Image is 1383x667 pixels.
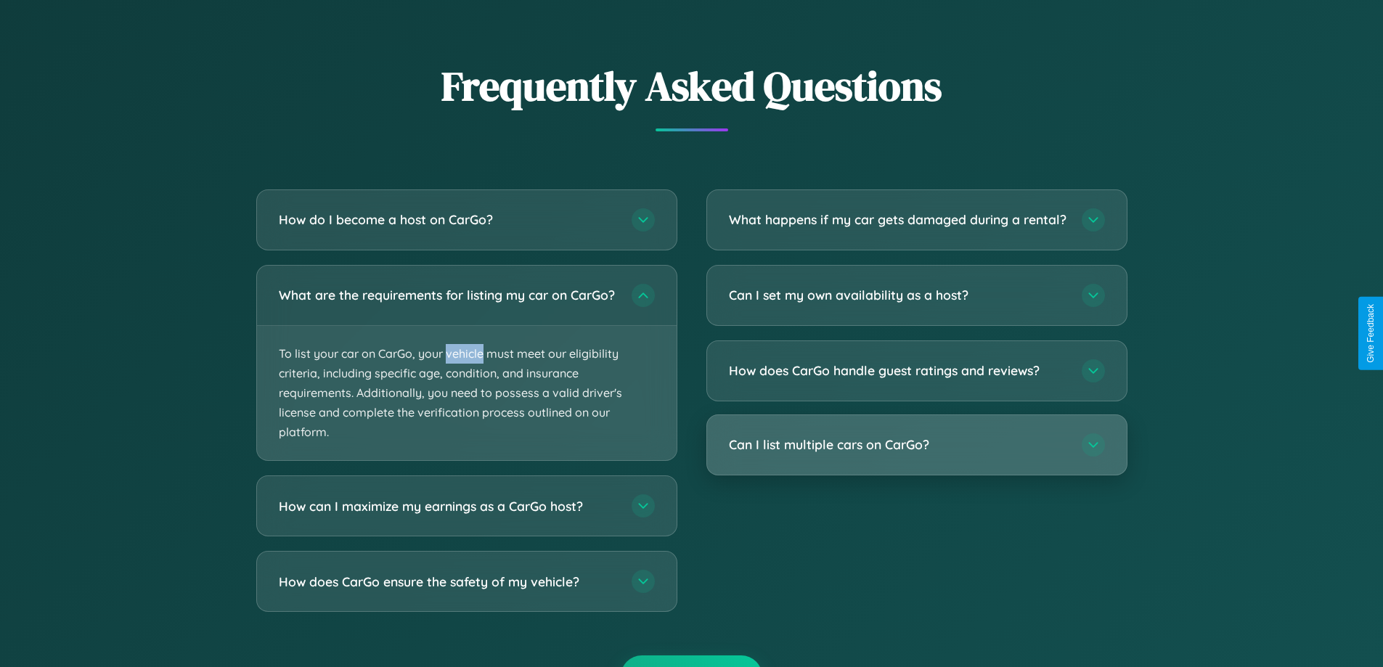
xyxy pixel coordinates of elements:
[279,210,617,229] h3: How do I become a host on CarGo?
[279,497,617,515] h3: How can I maximize my earnings as a CarGo host?
[257,326,677,461] p: To list your car on CarGo, your vehicle must meet our eligibility criteria, including specific ag...
[279,573,617,591] h3: How does CarGo ensure the safety of my vehicle?
[729,361,1067,380] h3: How does CarGo handle guest ratings and reviews?
[729,435,1067,454] h3: Can I list multiple cars on CarGo?
[256,58,1127,114] h2: Frequently Asked Questions
[729,286,1067,304] h3: Can I set my own availability as a host?
[279,286,617,304] h3: What are the requirements for listing my car on CarGo?
[729,210,1067,229] h3: What happens if my car gets damaged during a rental?
[1366,304,1376,363] div: Give Feedback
